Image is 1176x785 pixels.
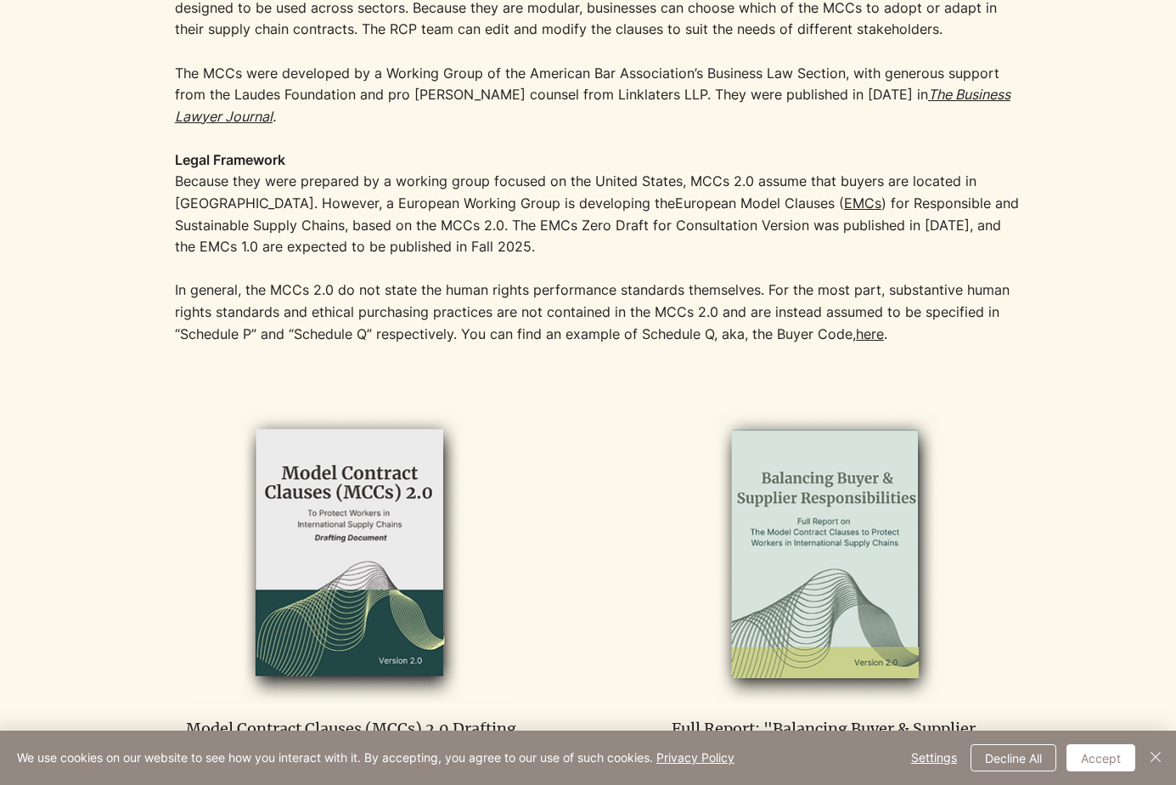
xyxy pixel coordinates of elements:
img: MCCs_full_report_edited.png [661,406,987,704]
span: We use cookies on our website to see how you interact with it. By accepting, you agree to our use... [17,750,734,765]
p: Full Report: "Balancing Buyer & Supplier Responsibilities" [636,718,1011,760]
img: MCCs_2_edited.png [188,406,515,704]
button: Close [1145,744,1166,771]
p: Because they were prepared by a working group focused on the United States, MCCs 2.0 assume that ... [175,171,1024,280]
p: ​The MCCs were developed by a Working Group of the American Bar Association’s Business Law Sectio... [175,63,1024,128]
span: Settings [911,745,957,771]
button: Accept [1066,744,1135,771]
p: In general, the MCCs 2.0 do not state the human rights performance standards themselves. For the ... [175,280,1024,345]
a: Privacy Policy [656,750,734,765]
img: Close [1145,747,1166,767]
span: . [175,86,1010,125]
span: Legal Framework [175,151,285,168]
button: Decline All [971,744,1056,771]
p: Model Contract Clauses (MCCs) 2.0 Drafting Docutment [164,718,539,760]
a: The Business Lawyer Journal [175,86,1010,125]
a: EMCs [844,195,881,212]
a: here [856,325,884,342]
a: European Model Clauses ( [675,195,844,212]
